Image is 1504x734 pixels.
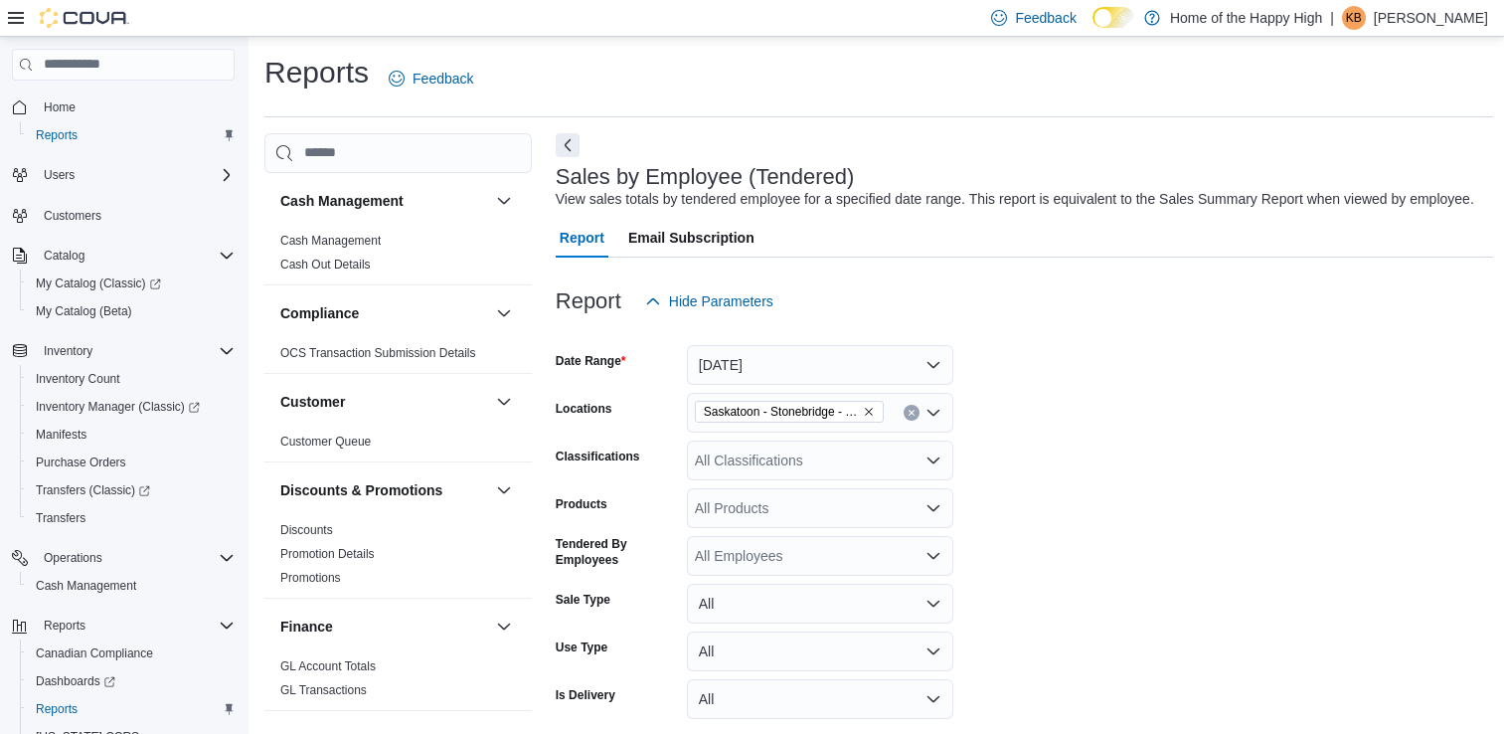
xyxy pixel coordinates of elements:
span: Purchase Orders [28,451,235,474]
button: Clear input [904,405,919,421]
a: OCS Transaction Submission Details [280,346,476,360]
span: My Catalog (Beta) [36,303,132,319]
span: My Catalog (Beta) [28,299,235,323]
button: All [687,584,953,624]
button: Compliance [280,303,488,323]
span: Manifests [28,423,235,447]
span: Catalog [36,244,235,268]
div: View sales totals by tendered employee for a specified date range. This report is equivalent to t... [556,189,1474,210]
span: Customer Queue [280,434,371,450]
h3: Discounts & Promotions [280,480,442,500]
a: Canadian Compliance [28,642,161,665]
span: Dashboards [36,673,115,689]
label: Date Range [556,353,626,369]
label: Sale Type [556,592,610,608]
a: GL Transactions [280,683,367,697]
button: Operations [36,546,110,570]
span: Inventory Count [28,367,235,391]
a: Home [36,95,84,119]
button: Customer [492,390,516,414]
button: Discounts & Promotions [280,480,488,500]
span: KB [1346,6,1362,30]
h3: Sales by Employee (Tendered) [556,165,855,189]
span: Dashboards [28,669,235,693]
span: Saskatoon - Stonebridge - Fire & Flower [695,401,884,423]
button: Reports [20,695,243,723]
a: Transfers (Classic) [28,478,158,502]
span: Cash Management [36,578,136,594]
label: Locations [556,401,612,417]
span: Dark Mode [1092,28,1093,29]
div: Finance [264,654,532,710]
button: Users [36,163,83,187]
label: Classifications [556,449,640,464]
button: Catalog [36,244,92,268]
button: Open list of options [925,500,941,516]
label: Is Delivery [556,687,615,703]
span: GL Transactions [280,682,367,698]
span: Cash Out Details [280,257,371,273]
span: Transfers (Classic) [28,478,235,502]
button: Operations [4,544,243,572]
h1: Reports [264,53,369,92]
span: Discounts [280,522,333,538]
button: Discounts & Promotions [492,478,516,502]
a: GL Account Totals [280,659,376,673]
button: Remove Saskatoon - Stonebridge - Fire & Flower from selection in this group [863,406,875,418]
span: Canadian Compliance [36,645,153,661]
a: Discounts [280,523,333,537]
span: Promotions [280,570,341,586]
span: Customers [44,208,101,224]
span: Customers [36,203,235,228]
a: Manifests [28,423,94,447]
button: Reports [36,614,93,638]
button: Next [556,133,580,157]
span: Feedback [1015,8,1076,28]
button: Customer [280,392,488,412]
span: Home [44,99,76,115]
div: Katelynd Bartelen [1342,6,1366,30]
span: Manifests [36,427,86,443]
a: Inventory Manager (Classic) [20,393,243,421]
span: Saskatoon - Stonebridge - Fire & Flower [704,402,859,422]
span: Cash Management [28,574,235,598]
button: Cash Management [280,191,488,211]
h3: Cash Management [280,191,404,211]
button: Manifests [20,421,243,449]
button: Open list of options [925,405,941,421]
div: Discounts & Promotions [264,518,532,598]
span: Canadian Compliance [28,642,235,665]
span: OCS Transaction Submission Details [280,345,476,361]
button: All [687,679,953,719]
a: Inventory Count [28,367,128,391]
button: Cash Management [20,572,243,600]
label: Tendered By Employees [556,536,679,568]
span: Inventory Manager (Classic) [28,395,235,419]
button: Customers [4,201,243,230]
span: Transfers (Classic) [36,482,150,498]
span: Feedback [413,69,473,89]
h3: Finance [280,617,333,637]
button: Inventory [4,337,243,365]
button: Users [4,161,243,189]
a: My Catalog (Classic) [20,270,243,297]
a: My Catalog (Classic) [28,272,169,295]
h3: Report [556,289,621,313]
button: Open list of options [925,548,941,564]
span: Inventory [36,339,235,363]
button: Reports [20,121,243,149]
h3: Compliance [280,303,359,323]
button: Finance [280,617,488,637]
button: Cash Management [492,189,516,213]
button: Open list of options [925,453,941,468]
button: Inventory Count [20,365,243,393]
a: Dashboards [28,669,123,693]
a: Promotions [280,571,341,585]
span: Reports [36,701,78,717]
span: My Catalog (Classic) [36,275,161,291]
a: Reports [28,697,85,721]
span: Inventory [44,343,92,359]
span: Report [560,218,604,258]
a: Transfers [28,506,93,530]
button: Finance [492,615,516,639]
